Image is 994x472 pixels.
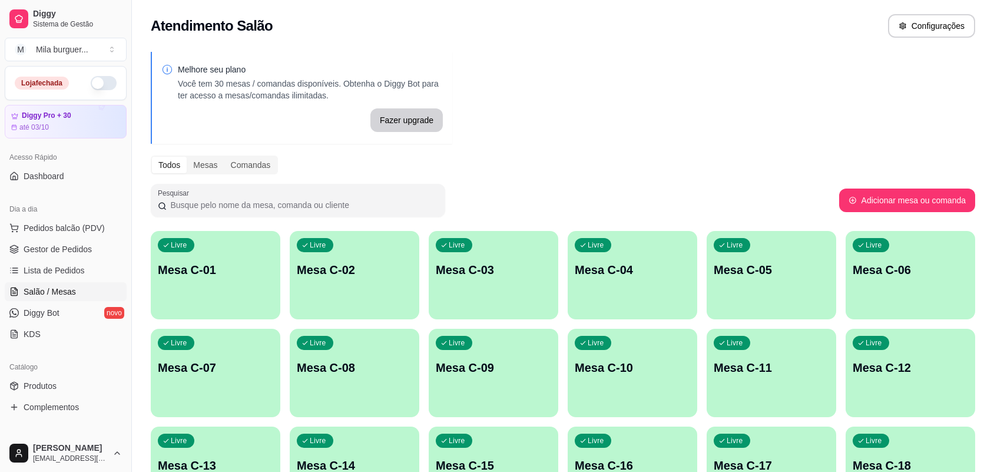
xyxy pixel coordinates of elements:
[5,5,127,33] a: DiggySistema de Gestão
[846,329,975,417] button: LivreMesa C-12
[5,282,127,301] a: Salão / Mesas
[5,325,127,344] a: KDS
[5,240,127,259] a: Gestor de Pedidos
[707,329,836,417] button: LivreMesa C-11
[853,359,968,376] p: Mesa C-12
[714,359,829,376] p: Mesa C-11
[33,443,108,454] span: [PERSON_NAME]
[846,231,975,319] button: LivreMesa C-06
[297,262,412,278] p: Mesa C-02
[22,111,71,120] article: Diggy Pro + 30
[5,167,127,186] a: Dashboard
[171,436,187,445] p: Livre
[33,9,122,19] span: Diggy
[310,436,326,445] p: Livre
[5,358,127,377] div: Catálogo
[36,44,88,55] div: Mila burguer ...
[19,123,49,132] article: até 03/10
[866,436,882,445] p: Livre
[370,108,443,132] button: Fazer upgrade
[33,454,108,463] span: [EMAIL_ADDRESS][DOMAIN_NAME]
[297,359,412,376] p: Mesa C-08
[588,338,604,348] p: Livre
[224,157,277,173] div: Comandas
[24,307,59,319] span: Diggy Bot
[178,64,443,75] p: Melhore seu plano
[5,261,127,280] a: Lista de Pedidos
[866,338,882,348] p: Livre
[5,377,127,395] a: Produtos
[727,338,743,348] p: Livre
[853,262,968,278] p: Mesa C-06
[575,262,690,278] p: Mesa C-04
[151,329,280,417] button: LivreMesa C-07
[158,359,273,376] p: Mesa C-07
[429,231,558,319] button: LivreMesa C-03
[5,219,127,237] button: Pedidos balcão (PDV)
[24,401,79,413] span: Complementos
[575,359,690,376] p: Mesa C-10
[24,286,76,298] span: Salão / Mesas
[5,200,127,219] div: Dia a dia
[449,436,465,445] p: Livre
[707,231,836,319] button: LivreMesa C-05
[158,262,273,278] p: Mesa C-01
[5,398,127,417] a: Complementos
[15,77,69,90] div: Loja fechada
[588,436,604,445] p: Livre
[290,329,419,417] button: LivreMesa C-08
[33,19,122,29] span: Sistema de Gestão
[5,439,127,467] button: [PERSON_NAME][EMAIL_ADDRESS][DOMAIN_NAME]
[171,338,187,348] p: Livre
[727,240,743,250] p: Livre
[151,231,280,319] button: LivreMesa C-01
[178,78,443,101] p: Você tem 30 mesas / comandas disponíveis. Obtenha o Diggy Bot para ter acesso a mesas/comandas il...
[568,329,697,417] button: LivreMesa C-10
[24,170,64,182] span: Dashboard
[888,14,975,38] button: Configurações
[290,231,419,319] button: LivreMesa C-02
[866,240,882,250] p: Livre
[24,328,41,340] span: KDS
[5,105,127,138] a: Diggy Pro + 30até 03/10
[151,16,273,35] h2: Atendimento Salão
[429,329,558,417] button: LivreMesa C-09
[91,76,117,90] button: Alterar Status
[5,303,127,322] a: Diggy Botnovo
[449,240,465,250] p: Livre
[568,231,697,319] button: LivreMesa C-04
[436,359,551,376] p: Mesa C-09
[24,222,105,234] span: Pedidos balcão (PDV)
[310,240,326,250] p: Livre
[310,338,326,348] p: Livre
[152,157,187,173] div: Todos
[727,436,743,445] p: Livre
[158,188,193,198] label: Pesquisar
[714,262,829,278] p: Mesa C-05
[839,189,975,212] button: Adicionar mesa ou comanda
[24,243,92,255] span: Gestor de Pedidos
[24,265,85,276] span: Lista de Pedidos
[588,240,604,250] p: Livre
[167,199,438,211] input: Pesquisar
[171,240,187,250] p: Livre
[15,44,26,55] span: M
[24,380,57,392] span: Produtos
[436,262,551,278] p: Mesa C-03
[5,148,127,167] div: Acesso Rápido
[187,157,224,173] div: Mesas
[449,338,465,348] p: Livre
[5,38,127,61] button: Select a team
